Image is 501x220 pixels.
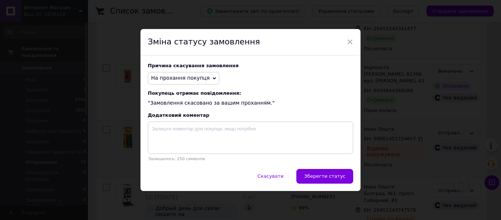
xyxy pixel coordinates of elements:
[151,75,210,81] span: На прохання покупця
[148,63,353,68] div: Причина скасування замовлення
[148,156,353,161] p: Залишилось: 250 символів
[148,90,353,96] span: Покупець отримає повідомлення:
[296,169,353,184] button: Зберегти статус
[257,173,284,179] span: Скасувати
[250,169,291,184] button: Скасувати
[347,36,353,48] span: ×
[148,90,353,107] div: "Замовлення скасовано за вашим проханням."
[148,112,353,118] div: Додатковий коментар
[304,173,345,179] span: Зберегти статус
[140,29,361,55] div: Зміна статусу замовлення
